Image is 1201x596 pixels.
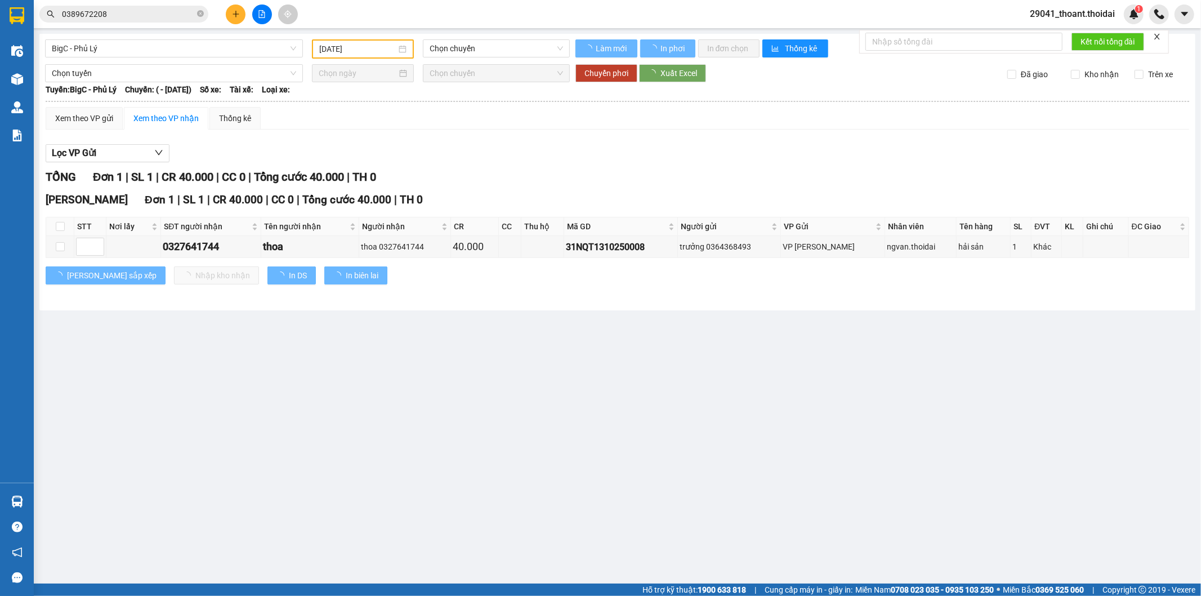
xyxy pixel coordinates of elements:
[230,83,253,96] span: Tài xế:
[222,170,245,184] span: CC 0
[596,42,628,55] span: Làm mới
[785,42,819,55] span: Thống kê
[1035,585,1084,594] strong: 0369 525 060
[660,42,686,55] span: In phơi
[958,241,1008,253] div: hải sản
[261,236,359,258] td: thoa
[319,67,397,79] input: Chọn ngày
[1012,241,1029,253] div: 1
[499,217,521,236] th: CC
[361,241,449,253] div: thoa 0327641744
[451,217,499,236] th: CR
[197,10,204,17] span: close-circle
[1180,9,1190,19] span: caret-down
[154,148,163,157] span: down
[197,9,204,20] span: close-circle
[660,67,697,79] span: Xuất Excel
[271,193,294,206] span: CC 0
[46,85,117,94] b: Tuyến: BigC - Phủ Lý
[12,522,23,532] span: question-circle
[640,39,695,57] button: In phơi
[52,40,296,57] span: BigC - Phủ Lý
[126,170,128,184] span: |
[284,10,292,18] span: aim
[93,170,123,184] span: Đơn 1
[352,170,376,184] span: TH 0
[266,193,269,206] span: |
[47,10,55,18] span: search
[289,269,307,282] span: In DS
[232,10,240,18] span: plus
[263,239,357,255] div: thoa
[333,272,346,279] span: loading
[46,170,76,184] span: TỔNG
[324,266,387,284] button: In biên lai
[891,585,994,594] strong: 0708 023 035 - 0935 103 250
[74,217,106,236] th: STT
[319,43,396,55] input: 12/10/2025
[164,220,249,233] span: SĐT người nhận
[765,584,852,596] span: Cung cấp máy in - giấy in:
[156,170,159,184] span: |
[264,220,347,233] span: Tên người nhận
[302,193,391,206] span: Tổng cước 40.000
[252,5,272,24] button: file-add
[183,193,204,206] span: SL 1
[762,39,828,57] button: bar-chartThống kê
[698,585,746,594] strong: 1900 633 818
[957,217,1011,236] th: Tên hàng
[584,45,594,52] span: loading
[219,112,251,124] div: Thống kê
[865,33,1062,51] input: Nhập số tổng đài
[1032,217,1062,236] th: ĐVT
[52,65,296,82] span: Chọn tuyến
[1129,9,1139,19] img: icon-new-feature
[11,45,23,57] img: warehouse-icon
[12,547,23,558] span: notification
[276,272,289,279] span: loading
[162,170,213,184] span: CR 40.000
[648,69,660,77] span: loading
[133,112,199,124] div: Xem theo VP nhận
[11,496,23,508] img: warehouse-icon
[161,236,261,258] td: 0327641744
[575,64,637,82] button: Chuyển phơi
[1033,241,1060,253] div: Khác
[1137,5,1141,13] span: 1
[226,5,245,24] button: plus
[55,272,67,279] span: loading
[362,220,439,233] span: Người nhận
[1021,7,1124,21] span: 29041_thoant.thoidai
[163,239,259,255] div: 0327641744
[177,193,180,206] span: |
[521,217,565,236] th: Thu hộ
[11,130,23,141] img: solution-icon
[267,266,316,284] button: In DS
[1154,9,1164,19] img: phone-icon
[566,240,675,254] div: 31NQT1310250008
[639,64,706,82] button: Xuất Excel
[781,236,885,258] td: VP Nguyễn Quốc Trị
[681,220,769,233] span: Người gửi
[771,45,781,54] span: bar-chart
[52,146,96,160] span: Lọc VP Gửi
[1003,584,1084,596] span: Miền Bắc
[258,10,266,18] span: file-add
[145,193,175,206] span: Đơn 1
[997,588,1000,592] span: ⚪️
[200,83,221,96] span: Số xe:
[11,101,23,113] img: warehouse-icon
[1016,68,1052,81] span: Đã giao
[567,220,666,233] span: Mã GD
[297,193,300,206] span: |
[430,40,562,57] span: Chọn chuyến
[1011,217,1032,236] th: SL
[278,5,298,24] button: aim
[453,239,497,255] div: 40.000
[262,83,290,96] span: Loại xe:
[1132,220,1177,233] span: ĐC Giao
[131,170,153,184] span: SL 1
[46,144,169,162] button: Lọc VP Gửi
[11,73,23,85] img: warehouse-icon
[887,241,954,253] div: ngvan.thoidai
